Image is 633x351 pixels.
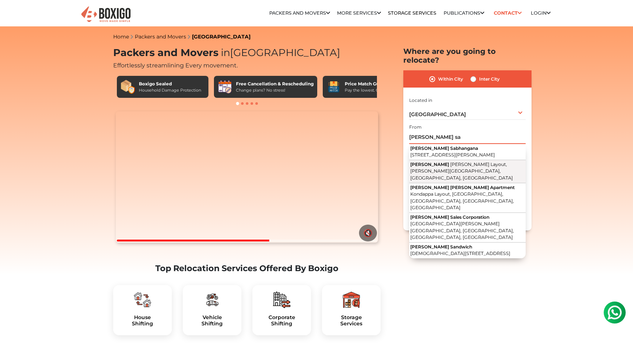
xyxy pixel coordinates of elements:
[116,111,378,243] video: Your browser does not support the video tag.
[409,111,466,118] span: [GEOGRAPHIC_DATA]
[328,314,375,327] h5: Storage Services
[410,221,514,240] span: [GEOGRAPHIC_DATA][PERSON_NAME][GEOGRAPHIC_DATA], [GEOGRAPHIC_DATA], [GEOGRAPHIC_DATA], [GEOGRAPHI...
[121,80,135,94] img: Boxigo Sealed
[326,80,341,94] img: Price Match Guarantee
[479,75,500,84] label: Inter City
[7,7,22,22] img: whatsapp-icon.svg
[139,87,201,93] div: Household Damage Protection
[135,33,186,40] a: Packers and Movers
[343,291,360,308] img: boxigo_packers_and_movers_plan
[409,183,526,213] button: [PERSON_NAME] [PERSON_NAME] Apartment Kondappa Layout, [GEOGRAPHIC_DATA], [GEOGRAPHIC_DATA], [GEO...
[258,314,305,327] h5: Corporate Shifting
[444,10,484,16] a: Publications
[189,314,236,327] a: VehicleShifting
[410,162,513,181] span: [PERSON_NAME] Layout, [PERSON_NAME][GEOGRAPHIC_DATA], [GEOGRAPHIC_DATA], [GEOGRAPHIC_DATA]
[236,87,314,93] div: Change plans? No stress!
[134,291,151,308] img: boxigo_packers_and_movers_plan
[409,144,526,160] button: [PERSON_NAME] Sabhangana [STREET_ADDRESS][PERSON_NAME]
[410,145,478,151] span: [PERSON_NAME] Sabhangana
[203,291,221,308] img: boxigo_packers_and_movers_plan
[139,81,201,87] div: Boxigo Sealed
[345,87,400,93] div: Pay the lowest. Guaranteed!
[359,225,377,241] button: 🔇
[328,314,375,327] a: StorageServices
[119,314,166,327] a: HouseShifting
[337,10,381,16] a: More services
[409,124,422,130] label: From
[192,33,251,40] a: [GEOGRAPHIC_DATA]
[438,75,463,84] label: Within City
[531,10,551,16] a: Login
[410,185,515,190] span: [PERSON_NAME] [PERSON_NAME] Apartment
[388,10,436,16] a: Storage Services
[113,47,381,59] h1: Packers and Movers
[189,314,236,327] h5: Vehicle Shifting
[221,47,230,59] span: in
[410,152,495,158] span: [STREET_ADDRESS][PERSON_NAME]
[119,314,166,327] h5: House Shifting
[410,162,449,167] span: [PERSON_NAME]
[113,62,238,69] span: Effortlessly streamlining Every movement.
[410,251,510,256] span: [DEMOGRAPHIC_DATA][STREET_ADDRESS]
[218,80,232,94] img: Free Cancellation & Rescheduling
[409,213,526,243] button: [PERSON_NAME] Sales Corporation [GEOGRAPHIC_DATA][PERSON_NAME][GEOGRAPHIC_DATA], [GEOGRAPHIC_DATA...
[236,81,314,87] div: Free Cancellation & Rescheduling
[410,191,514,210] span: Kondappa Layout, [GEOGRAPHIC_DATA], [GEOGRAPHIC_DATA], [GEOGRAPHIC_DATA], [GEOGRAPHIC_DATA]
[269,10,330,16] a: Packers and Movers
[403,47,532,64] h2: Where are you going to relocate?
[345,81,400,87] div: Price Match Guarantee
[409,131,526,144] input: Select Building or Nearest Landmark
[258,314,305,327] a: CorporateShifting
[410,214,489,220] span: [PERSON_NAME] Sales Corporation
[113,263,381,273] h2: Top Relocation Services Offered By Boxigo
[80,5,132,23] img: Boxigo
[218,47,340,59] span: [GEOGRAPHIC_DATA]
[410,244,472,250] span: [PERSON_NAME] Sandwich
[409,160,526,183] button: [PERSON_NAME] [PERSON_NAME] Layout, [PERSON_NAME][GEOGRAPHIC_DATA], [GEOGRAPHIC_DATA], [GEOGRAPHI...
[273,291,290,308] img: boxigo_packers_and_movers_plan
[113,33,129,40] a: Home
[409,243,526,258] button: [PERSON_NAME] Sandwich [DEMOGRAPHIC_DATA][STREET_ADDRESS]
[409,97,432,104] label: Located in
[491,7,524,19] a: Contact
